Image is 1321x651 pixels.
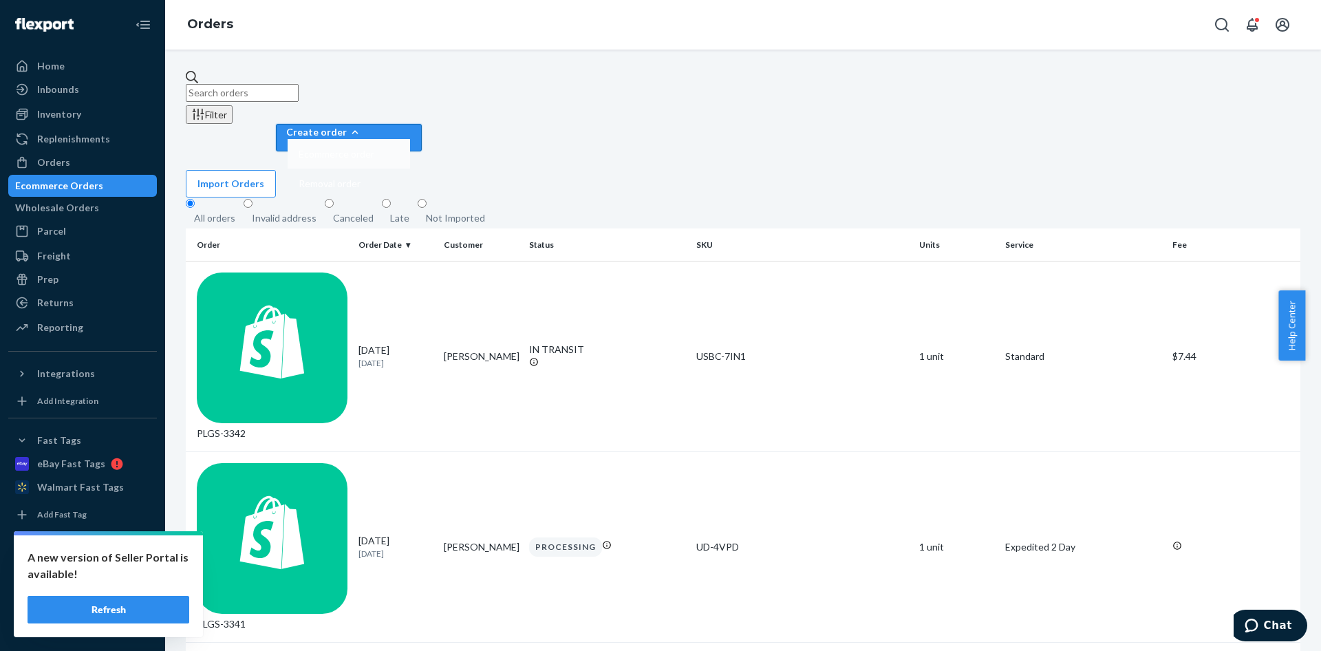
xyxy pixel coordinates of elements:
[8,151,157,173] a: Orders
[8,128,157,150] a: Replenishments
[529,343,685,356] div: IN TRANSIT
[28,549,189,582] p: A new version of Seller Portal is available!
[8,390,157,412] a: Add Integration
[186,105,233,124] button: Filter
[288,139,410,169] button: Ecommerce order
[438,452,524,643] td: [PERSON_NAME]
[1269,11,1296,39] button: Open account menu
[8,453,157,475] a: eBay Fast Tags
[187,17,233,32] a: Orders
[529,537,602,556] div: PROCESSING
[382,199,391,208] input: Late
[1000,228,1167,262] th: Service
[8,317,157,339] a: Reporting
[176,5,244,45] ol: breadcrumbs
[37,224,66,238] div: Parcel
[444,239,518,250] div: Customer
[8,566,157,588] button: Talk to Support
[37,434,81,447] div: Fast Tags
[197,463,347,631] div: PLGS-3341
[8,268,157,290] a: Prep
[37,107,81,121] div: Inventory
[129,11,157,39] button: Close Navigation
[1208,11,1236,39] button: Open Search Box
[186,84,299,102] input: Search orders
[191,107,227,122] div: Filter
[37,296,74,310] div: Returns
[15,18,74,32] img: Flexport logo
[37,480,124,494] div: Walmart Fast Tags
[438,262,524,452] td: [PERSON_NAME]
[28,596,189,623] button: Refresh
[333,211,374,225] div: Canceled
[1167,228,1300,262] th: Fee
[390,211,409,225] div: Late
[186,199,195,208] input: All orders
[1005,540,1161,554] p: Expedited 2 Day
[15,201,99,215] div: Wholesale Orders
[37,457,105,471] div: eBay Fast Tags
[244,199,253,208] input: Invalid address
[8,292,157,314] a: Returns
[358,534,433,559] div: [DATE]
[37,132,110,146] div: Replenishments
[8,612,157,634] button: Give Feedback
[1234,610,1307,644] iframe: Opens a widget where you can chat to one of our agents
[8,78,157,100] a: Inbounds
[1167,262,1300,452] td: $7.44
[37,249,71,263] div: Freight
[8,220,157,242] a: Parcel
[37,367,95,381] div: Integrations
[288,169,410,198] button: Removal order
[194,211,235,225] div: All orders
[37,83,79,96] div: Inbounds
[426,211,485,225] div: Not Imported
[37,156,70,169] div: Orders
[8,589,157,611] a: Help Center
[524,228,691,262] th: Status
[299,179,374,189] span: Removal order
[37,59,65,73] div: Home
[914,452,999,643] td: 1 unit
[8,429,157,451] button: Fast Tags
[353,228,438,262] th: Order Date
[358,343,433,369] div: [DATE]
[914,228,999,262] th: Units
[37,509,87,520] div: Add Fast Tag
[8,476,157,498] a: Walmart Fast Tags
[8,55,157,77] a: Home
[418,199,427,208] input: Not Imported
[37,273,58,286] div: Prep
[8,542,157,564] a: Settings
[8,245,157,267] a: Freight
[1278,290,1305,361] button: Help Center
[8,103,157,125] a: Inventory
[358,548,433,559] p: [DATE]
[37,395,98,407] div: Add Integration
[252,211,316,225] div: Invalid address
[914,262,999,452] td: 1 unit
[691,228,914,262] th: SKU
[197,273,347,440] div: PLGS-3342
[8,504,157,526] a: Add Fast Tag
[358,357,433,369] p: [DATE]
[186,170,276,198] button: Import Orders
[696,540,908,554] div: UD-4VPD
[1005,350,1161,363] p: Standard
[325,199,334,208] input: Canceled
[286,125,411,139] div: Create order
[276,124,422,151] button: Create orderEcommerce orderRemoval order
[8,197,157,219] a: Wholesale Orders
[37,321,83,334] div: Reporting
[696,350,908,363] div: USBC-7IN1
[186,228,353,262] th: Order
[15,179,103,193] div: Ecommerce Orders
[8,175,157,197] a: Ecommerce Orders
[1238,11,1266,39] button: Open notifications
[8,363,157,385] button: Integrations
[299,149,374,159] span: Ecommerce order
